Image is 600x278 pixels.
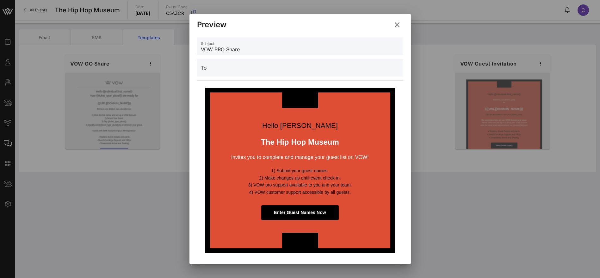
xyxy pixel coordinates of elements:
[261,205,339,220] a: Enter Guest Names Now
[262,122,338,130] span: Hello [PERSON_NAME]
[213,167,387,196] p: 1) Submit your guest names. 2) Make changes up until event check-in. 3) VOW pro support available...
[201,41,214,46] label: Subject
[213,154,387,161] p: invites you to complete and manage your guest list on VOW!
[274,210,326,215] span: Enter Guest Names Now
[261,138,339,146] strong: The Hip Hop Museum
[197,20,227,29] div: Preview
